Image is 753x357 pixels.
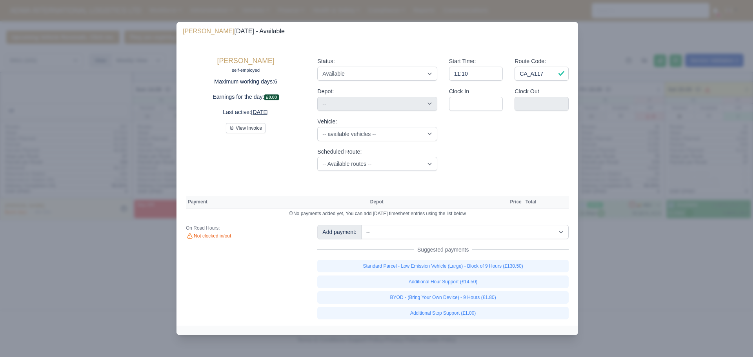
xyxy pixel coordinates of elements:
label: Scheduled Route: [317,147,362,156]
th: Price [508,196,523,208]
a: Additional Stop Support (£1.00) [317,307,569,319]
label: Start Time: [449,57,476,66]
div: [DATE] - Available [183,27,285,36]
label: Route Code: [515,57,546,66]
span: Suggested payments [414,246,472,254]
label: Depot: [317,87,334,96]
a: [PERSON_NAME] [217,57,275,65]
div: Add payment: [317,225,361,239]
a: Standard Parcel - Low Emission Vehicle (Large) - Block of 9 Hours (£130.50) [317,260,569,272]
label: Status: [317,57,335,66]
a: [PERSON_NAME] [183,28,235,34]
label: Vehicle: [317,117,337,126]
a: BYOD - (Bring Your Own Device) - 9 Hours (£1.80) [317,291,569,304]
a: Additional Hour Support (£14.50) [317,275,569,288]
p: Earnings for the day: [186,92,306,101]
u: [DATE] [251,109,269,115]
u: 6 [274,78,277,85]
span: £0.00 [264,94,279,100]
td: No payments added yet, You can add [DATE] timesheet entries using the list below [186,208,569,219]
p: Maximum working days: [186,77,306,86]
button: View Invoice [226,123,266,133]
th: Payment [186,196,368,208]
iframe: Chat Widget [714,319,753,357]
div: Not clocked in/out [186,233,306,240]
th: Total [524,196,538,208]
p: Last active: [186,108,306,117]
small: self-employed [232,68,260,72]
div: On Road Hours: [186,225,306,231]
label: Clock Out [515,87,539,96]
th: Depot [368,196,502,208]
label: Clock In [449,87,469,96]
